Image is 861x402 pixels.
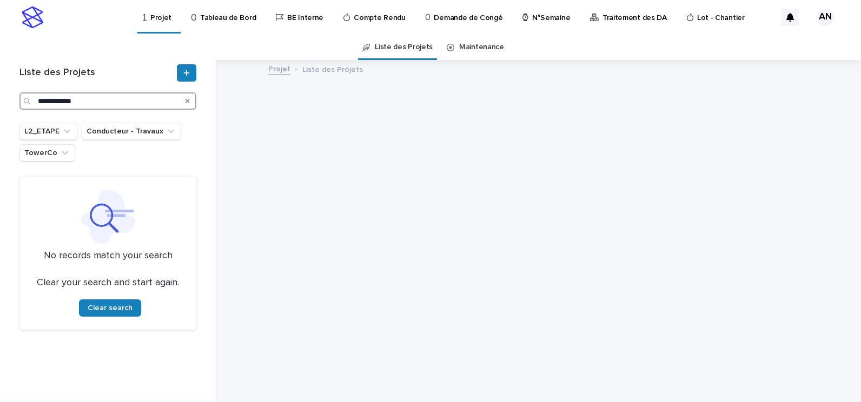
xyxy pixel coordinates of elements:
[82,123,181,140] button: Conducteur - Travaux
[268,62,290,75] a: Projet
[19,123,77,140] button: L2_ETAPE
[459,35,504,60] a: Maintenance
[19,92,196,110] input: Search
[375,35,433,60] a: Liste des Projets
[22,6,43,28] img: stacker-logo-s-only.png
[88,304,133,312] span: Clear search
[19,67,175,79] h1: Liste des Projets
[817,9,834,26] div: AN
[37,277,179,289] p: Clear your search and start again.
[32,250,183,262] p: No records match your search
[302,63,363,75] p: Liste des Projets
[79,299,141,317] button: Clear search
[19,144,75,162] button: TowerCo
